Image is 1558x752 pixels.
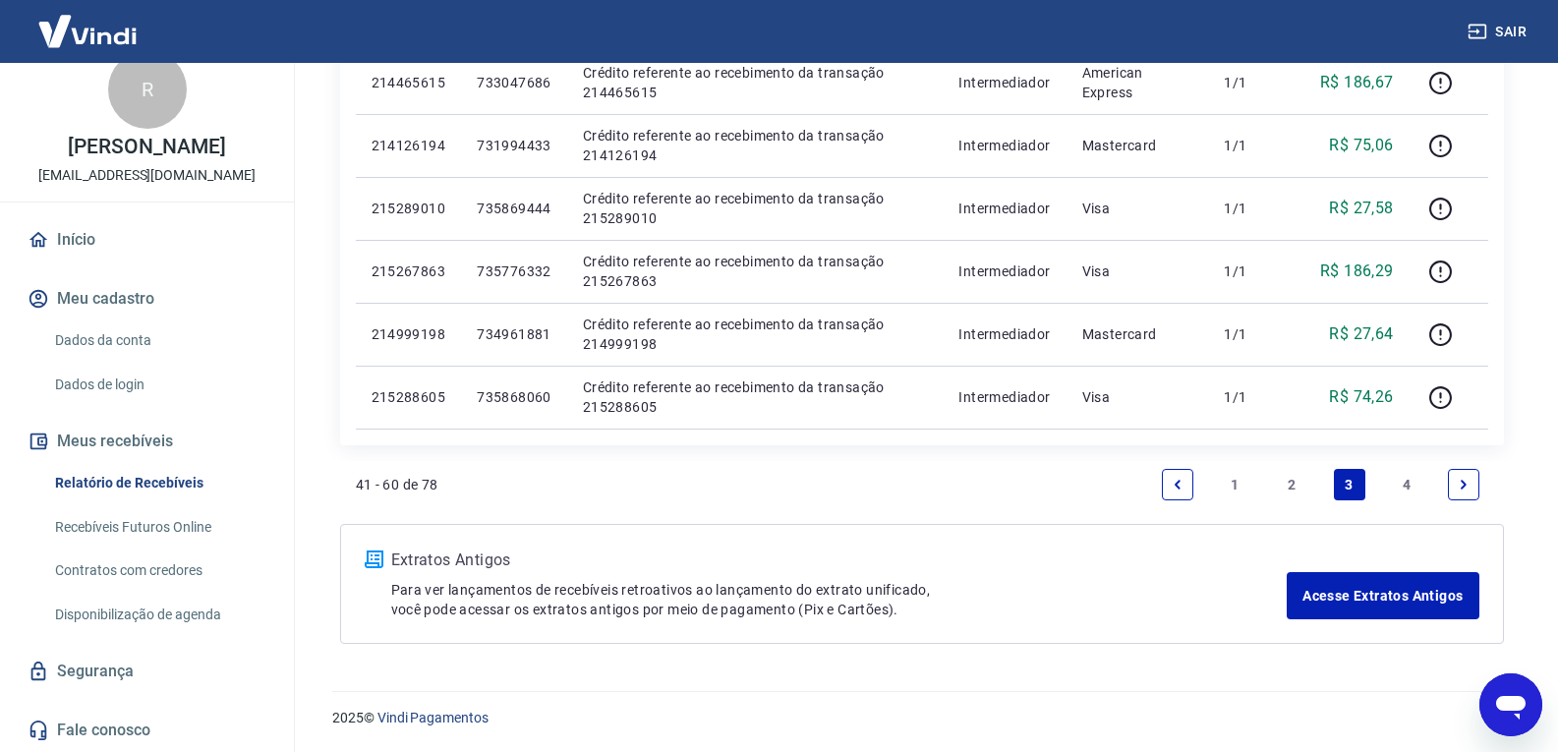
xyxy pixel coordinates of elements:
[1082,261,1193,281] p: Visa
[958,73,1050,92] p: Intermediador
[1329,134,1393,157] p: R$ 75,06
[365,550,383,568] img: ícone
[1464,14,1534,50] button: Sair
[372,199,446,218] p: 215289010
[47,365,270,405] a: Dados de login
[377,710,489,725] a: Vindi Pagamentos
[391,549,1288,572] p: Extratos Antigos
[583,377,928,417] p: Crédito referente ao recebimento da transação 215288605
[372,261,446,281] p: 215267863
[1224,199,1282,218] p: 1/1
[477,261,551,281] p: 735776332
[24,218,270,261] a: Início
[1082,387,1193,407] p: Visa
[1329,322,1393,346] p: R$ 27,64
[958,199,1050,218] p: Intermediador
[24,1,151,61] img: Vindi
[1320,71,1394,94] p: R$ 186,67
[477,324,551,344] p: 734961881
[477,387,551,407] p: 735868060
[24,420,270,463] button: Meus recebíveis
[391,580,1288,619] p: Para ver lançamentos de recebíveis retroativos ao lançamento do extrato unificado, você pode aces...
[1276,469,1307,500] a: Page 2
[24,277,270,320] button: Meu cadastro
[958,324,1050,344] p: Intermediador
[332,708,1511,728] p: 2025 ©
[1224,324,1282,344] p: 1/1
[372,73,446,92] p: 214465615
[583,63,928,102] p: Crédito referente ao recebimento da transação 214465615
[1082,199,1193,218] p: Visa
[372,324,446,344] p: 214999198
[68,137,225,157] p: [PERSON_NAME]
[958,261,1050,281] p: Intermediador
[1224,136,1282,155] p: 1/1
[1082,136,1193,155] p: Mastercard
[1224,73,1282,92] p: 1/1
[372,387,446,407] p: 215288605
[958,387,1050,407] p: Intermediador
[1391,469,1422,500] a: Page 4
[1329,197,1393,220] p: R$ 27,58
[1082,63,1193,102] p: American Express
[1334,469,1365,500] a: Page 3 is your current page
[1082,324,1193,344] p: Mastercard
[583,126,928,165] p: Crédito referente ao recebimento da transação 214126194
[1448,469,1479,500] a: Next page
[1329,385,1393,409] p: R$ 74,26
[108,50,187,129] div: R
[356,475,438,494] p: 41 - 60 de 78
[958,136,1050,155] p: Intermediador
[372,136,446,155] p: 214126194
[47,550,270,591] a: Contratos com credores
[1479,673,1542,736] iframe: Botão para abrir a janela de mensagens, conversa em andamento
[583,189,928,228] p: Crédito referente ao recebimento da transação 215289010
[1320,260,1394,283] p: R$ 186,29
[583,252,928,291] p: Crédito referente ao recebimento da transação 215267863
[1224,261,1282,281] p: 1/1
[1154,461,1488,508] ul: Pagination
[47,320,270,361] a: Dados da conta
[47,507,270,548] a: Recebíveis Futuros Online
[477,199,551,218] p: 735869444
[47,463,270,503] a: Relatório de Recebíveis
[47,595,270,635] a: Disponibilização de agenda
[24,650,270,693] a: Segurança
[1219,469,1250,500] a: Page 1
[477,73,551,92] p: 733047686
[477,136,551,155] p: 731994433
[24,709,270,752] a: Fale conosco
[1162,469,1193,500] a: Previous page
[583,315,928,354] p: Crédito referente ao recebimento da transação 214999198
[1224,387,1282,407] p: 1/1
[38,165,256,186] p: [EMAIL_ADDRESS][DOMAIN_NAME]
[1287,572,1478,619] a: Acesse Extratos Antigos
